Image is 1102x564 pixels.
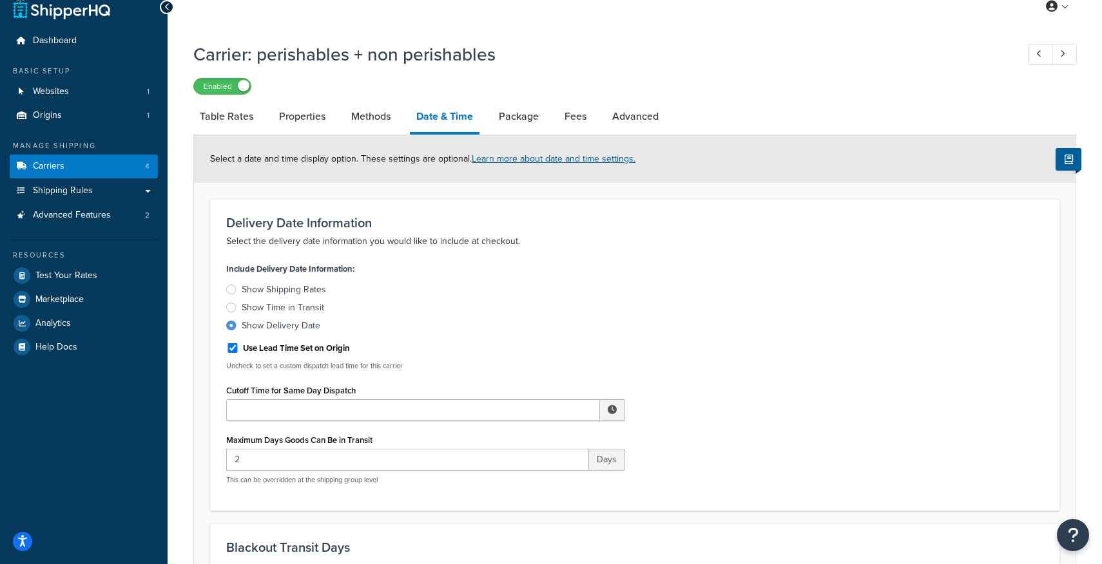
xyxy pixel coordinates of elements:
[242,283,326,296] div: Show Shipping Rates
[33,86,69,97] span: Websites
[226,361,625,371] p: Uncheck to set a custom dispatch lead time for this carrier
[273,101,332,132] a: Properties
[1056,148,1081,171] button: Show Help Docs
[1028,44,1053,65] a: Previous Record
[345,101,397,132] a: Methods
[10,179,158,203] a: Shipping Rules
[35,342,77,353] span: Help Docs
[10,335,158,359] a: Help Docs
[10,312,158,335] a: Analytics
[10,264,158,287] a: Test Your Rates
[35,294,84,305] span: Marketplace
[10,80,158,104] li: Websites
[33,185,93,196] span: Shipping Rules
[226,234,1043,249] p: Select the delivery date information you would like to include at checkout.
[33,35,77,46] span: Dashboard
[145,161,150,172] span: 4
[147,86,150,97] span: 1
[242,301,324,314] div: Show Time in Transit
[410,101,479,135] a: Date & Time
[33,161,64,172] span: Carriers
[558,101,593,132] a: Fees
[35,318,71,329] span: Analytics
[242,319,320,332] div: Show Delivery Date
[1057,519,1089,551] button: Open Resource Center
[226,435,372,445] label: Maximum Days Goods Can Be in Transit
[33,110,62,121] span: Origins
[10,104,158,127] li: Origins
[10,155,158,178] li: Carriers
[145,210,150,221] span: 2
[226,216,1043,230] h3: Delivery Date Information
[10,203,158,227] li: Advanced Features
[589,449,625,471] span: Days
[1052,44,1077,65] a: Next Record
[226,386,356,395] label: Cutoff Time for Same Day Dispatch
[210,152,635,165] span: Select a date and time display option. These settings are optional.
[243,343,350,354] label: Use Lead Time Set on Origin
[472,152,635,165] a: Learn more about date and time settings.
[10,288,158,311] a: Marketplace
[10,140,158,151] div: Manage Shipping
[147,110,150,121] span: 1
[194,79,251,94] label: Enabled
[226,475,625,485] p: This can be overridden at the shipping group level
[10,155,158,178] a: Carriers4
[226,260,354,278] label: Include Delivery Date Information:
[10,66,158,77] div: Basic Setup
[35,270,97,281] span: Test Your Rates
[492,101,545,132] a: Package
[10,250,158,261] div: Resources
[10,203,158,227] a: Advanced Features2
[10,80,158,104] a: Websites1
[10,29,158,53] a: Dashboard
[226,540,1043,554] h3: Blackout Transit Days
[33,210,111,221] span: Advanced Features
[10,104,158,127] a: Origins1
[606,101,665,132] a: Advanced
[193,42,1004,67] h1: Carrier: perishables + non perishables
[193,101,260,132] a: Table Rates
